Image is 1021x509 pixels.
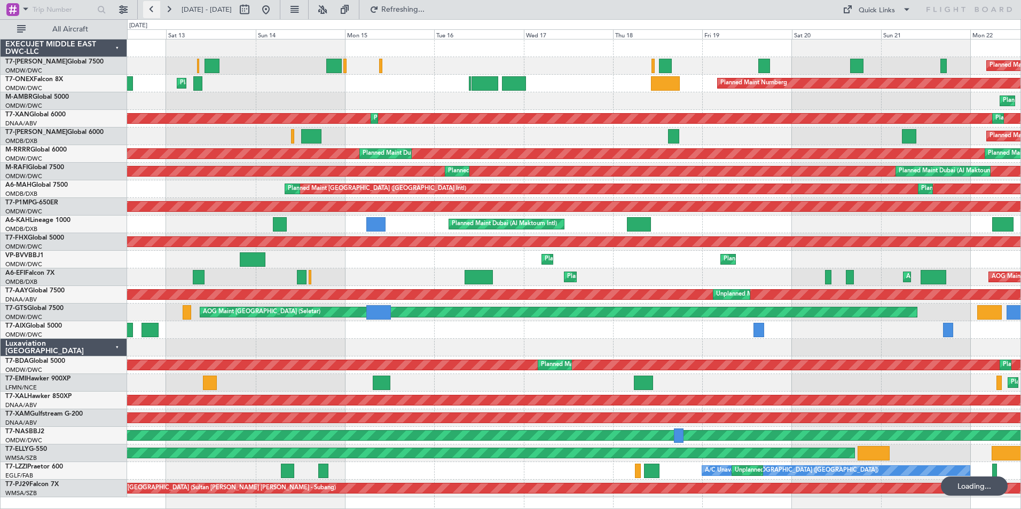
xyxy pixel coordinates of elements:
[524,29,613,39] div: Wed 17
[5,393,72,400] a: T7-XALHawker 850XP
[5,376,70,382] a: T7-EMIHawker 900XP
[5,419,37,427] a: DNAA/ABV
[5,464,27,470] span: T7-LZZI
[288,181,466,197] div: Planned Maint [GEOGRAPHIC_DATA] ([GEOGRAPHIC_DATA] Intl)
[5,358,29,364] span: T7-BDA
[5,235,64,241] a: T7-FHXGlobal 5000
[5,270,25,276] span: A6-EFI
[5,137,37,145] a: OMDB/DXB
[5,59,67,65] span: T7-[PERSON_NAME]
[5,288,28,294] span: T7-AAY
[545,251,650,267] div: Planned Maint Dubai (Al Maktoum Intl)
[5,235,28,241] span: T7-FHX
[5,164,64,171] a: M-RAFIGlobal 7500
[374,110,479,126] div: Planned Maint Dubai (Al Maktoum Intl)
[5,331,42,339] a: OMDW/DWC
[5,182,32,188] span: A6-MAH
[941,476,1008,496] div: Loading...
[365,1,429,18] button: Refreshing...
[12,21,116,38] button: All Aircraft
[5,252,44,259] a: VP-BVVBBJ1
[180,75,285,91] div: Planned Maint Dubai (Al Maktoum Intl)
[5,260,42,268] a: OMDW/DWC
[5,323,26,329] span: T7-AIX
[5,155,42,163] a: OMDW/DWC
[5,147,30,153] span: M-RRRR
[28,26,113,33] span: All Aircraft
[5,200,58,206] a: T7-P1MPG-650ER
[5,59,104,65] a: T7-[PERSON_NAME]Global 7500
[5,296,37,304] a: DNAA/ABV
[5,358,65,364] a: T7-BDAGlobal 5000
[5,323,62,329] a: T7-AIXGlobal 5000
[792,29,881,39] div: Sat 20
[5,454,37,462] a: WMSA/SZB
[5,288,65,294] a: T7-AAYGlobal 7500
[5,102,42,110] a: OMDW/DWC
[899,163,1004,179] div: Planned Maint Dubai (Al Maktoum Intl)
[5,76,34,83] span: T7-ONEX
[129,21,147,30] div: [DATE]
[87,480,336,496] div: Planned Maint [GEOGRAPHIC_DATA] (Sultan [PERSON_NAME] [PERSON_NAME] - Subang)
[5,164,28,171] span: M-RAFI
[5,208,42,216] a: OMDW/DWC
[5,278,37,286] a: OMDB/DXB
[5,366,42,374] a: OMDW/DWC
[5,190,37,198] a: OMDB/DXB
[256,29,345,39] div: Sun 14
[5,129,104,136] a: T7-[PERSON_NAME]Global 6000
[5,217,30,224] span: A6-KAH
[567,269,735,285] div: Planned Maint [GEOGRAPHIC_DATA] ([GEOGRAPHIC_DATA])
[724,251,829,267] div: Planned Maint Dubai (Al Maktoum Intl)
[434,29,523,39] div: Tue 16
[837,1,916,18] button: Quick Links
[5,84,42,92] a: OMDW/DWC
[720,75,787,91] div: Planned Maint Nurnberg
[5,67,42,75] a: OMDW/DWC
[5,182,68,188] a: A6-MAHGlobal 7500
[5,464,63,470] a: T7-LZZIPraetor 600
[5,112,29,118] span: T7-XAN
[735,463,910,479] div: Unplanned Maint [GEOGRAPHIC_DATA] ([GEOGRAPHIC_DATA])
[5,481,29,488] span: T7-PJ29
[5,305,64,312] a: T7-GTSGlobal 7500
[182,5,232,14] span: [DATE] - [DATE]
[203,304,320,320] div: AOG Maint [GEOGRAPHIC_DATA] (Seletar)
[5,472,33,480] a: EGLF/FAB
[345,29,434,39] div: Mon 15
[5,252,28,259] span: VP-BVV
[5,401,37,409] a: DNAA/ABV
[5,94,33,100] span: M-AMBR
[5,112,66,118] a: T7-XANGlobal 6000
[5,200,32,206] span: T7-P1MP
[5,428,44,435] a: T7-NASBBJ2
[5,411,30,417] span: T7-XAM
[5,446,29,452] span: T7-ELLY
[705,463,878,479] div: A/C Unavailable [GEOGRAPHIC_DATA] ([GEOGRAPHIC_DATA])
[448,163,553,179] div: Planned Maint Dubai (Al Maktoum Intl)
[5,446,47,452] a: T7-ELLYG-550
[5,481,59,488] a: T7-PJ29Falcon 7X
[5,225,37,233] a: OMDB/DXB
[906,269,937,285] div: AOG Maint
[5,129,67,136] span: T7-[PERSON_NAME]
[452,216,557,232] div: Planned Maint Dubai (Al Maktoum Intl)
[613,29,702,39] div: Thu 18
[5,270,54,276] a: A6-EFIFalcon 7X
[5,243,42,251] a: OMDW/DWC
[5,428,29,435] span: T7-NAS
[5,489,37,497] a: WMSA/SZB
[166,29,255,39] div: Sat 13
[5,217,70,224] a: A6-KAHLineage 1000
[363,146,468,162] div: Planned Maint Dubai (Al Maktoum Intl)
[5,313,42,321] a: OMDW/DWC
[5,393,27,400] span: T7-XAL
[381,6,426,13] span: Refreshing...
[5,305,27,312] span: T7-GTS
[5,120,37,128] a: DNAA/ABV
[881,29,970,39] div: Sun 21
[716,287,874,303] div: Unplanned Maint [GEOGRAPHIC_DATA] (Al Maktoum Intl)
[33,2,94,18] input: Trip Number
[5,384,37,392] a: LFMN/NCE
